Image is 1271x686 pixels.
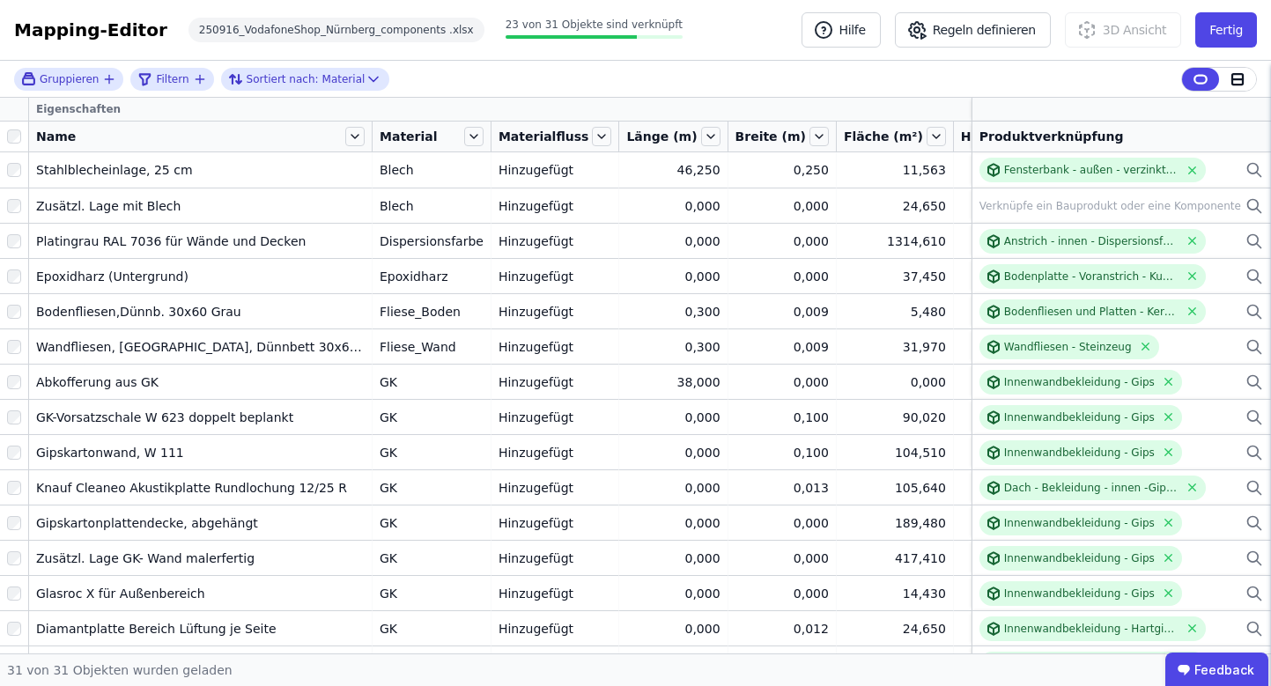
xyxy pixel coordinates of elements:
div: Hinzugefügt [499,338,612,356]
div: 14,430 [844,585,946,602]
div: Fensterbank - außen - verzinktes Stahlblech [1004,163,1179,177]
div: Hinzugefügt [499,620,612,638]
div: Material [228,69,366,90]
div: 0,000 [626,409,720,426]
div: 0,000 [626,232,720,250]
div: Blech [380,197,484,215]
div: Innenwandbekleidung - Hartgipsplatte [1004,622,1179,636]
div: Dach - Bekleidung - innen -Gipskarton Lochplatte [1004,481,1179,495]
div: 37,450 [844,268,946,285]
div: 0,000 [626,620,720,638]
div: GK [380,585,484,602]
div: 0,000 [961,161,1048,179]
div: 31,970 [844,338,946,356]
div: 5,480 [844,303,946,321]
div: Zusätzl. Lage GK- Wand malerfertig [36,550,365,567]
span: Höhe (m) [961,128,1025,145]
div: GK [380,620,484,638]
div: Innenwandbekleidung - Gips [1004,551,1155,565]
div: Bodenplatte - Voranstrich - Kunstharz [1004,269,1179,284]
div: Wandfliesen - Steinzeug [1004,340,1132,354]
span: Fläche (m²) [844,128,923,145]
div: Innenwandbekleidung - Gips [1004,410,1155,424]
div: GK [380,514,484,532]
div: 105,640 [844,479,946,497]
div: GK-Vorsatzschale W 623 doppelt beplankt [36,409,365,426]
button: filter_by [137,69,206,90]
button: 3D Ansicht [1065,12,1181,48]
div: 0,012 [735,620,829,638]
div: Epoxidharz (Untergrund) [36,268,365,285]
div: 250916_VodafoneShop_Nürnberg_components .xlsx [188,18,484,42]
div: 0,000 [626,444,720,461]
div: Bodenfliesen und Platten - Keramik allgemein [1004,305,1179,319]
div: 0,000 [626,585,720,602]
div: 0,000 [626,268,720,285]
div: 0,000 [735,268,829,285]
div: 0,000 [626,514,720,532]
div: 0,000 [626,479,720,497]
div: Zusätzl. Lage mit Blech [36,197,365,215]
div: 0,000 [626,197,720,215]
div: 0,000 [735,232,829,250]
div: Diamantplatte Bereich Lüftung je Seite [36,620,365,638]
div: 0,013 [735,479,829,497]
div: Hinzugefügt [499,585,612,602]
div: GK [380,444,484,461]
div: Gipskartonwand, W 111 [36,444,365,461]
button: Gruppieren [21,71,116,86]
div: Hinzugefügt [499,550,612,567]
div: 0,300 [626,338,720,356]
div: Innenwandbekleidung - Gips [1004,516,1155,530]
div: Produktverknüpfung [979,128,1264,145]
div: Blech [380,161,484,179]
div: 0,009 [735,303,829,321]
div: 417,410 [844,550,946,567]
div: 38,000 [626,373,720,391]
div: GK [380,409,484,426]
span: 23 von 31 Objekte sind verknüpft [506,18,683,31]
div: Hinzugefügt [499,268,612,285]
div: GK [380,550,484,567]
div: Hinzugefügt [499,409,612,426]
div: 0,000 [961,585,1048,602]
div: Gipskartonplattendecke, abgehängt [36,514,365,532]
div: Hinzugefügt [499,197,612,215]
div: 0,000 [844,373,946,391]
span: Sortiert nach: [247,72,319,86]
div: 0,600 [961,338,1048,356]
div: Platingrau RAL 7036 für Wände und Decken [36,232,365,250]
div: 0,000 [961,232,1048,250]
div: Innenwandbekleidung - Gips [1004,375,1155,389]
span: Materialfluss [499,128,589,145]
div: 0,000 [735,373,829,391]
div: Stahlblecheinlage, 25 cm [36,161,365,179]
button: Regeln definieren [895,12,1051,48]
div: 0,000 [961,268,1048,285]
div: Glasroc X für Außenbereich [36,585,365,602]
span: Filtern [156,72,188,86]
div: 0,000 [961,550,1048,567]
div: Innenwandbekleidung - Gips [1004,446,1155,460]
div: 0,000 [735,550,829,567]
div: 0,000 [735,514,829,532]
div: 46,250 [626,161,720,179]
div: 0,000 [961,197,1048,215]
div: 0,300 [626,303,720,321]
div: Epoxidharz [380,268,484,285]
div: Fliese_Wand [380,338,484,356]
div: GK [380,373,484,391]
span: Eigenschaften [36,102,121,116]
div: 0,013 [961,514,1048,532]
span: Breite (m) [735,128,806,145]
div: Innenwandbekleidung - Gips [1004,586,1155,601]
div: 0,000 [961,373,1048,391]
div: Knauf Cleaneo Akustikplatte Rundlochung 12/25 R [36,479,365,497]
div: Anstrich - innen - Dispersionsfarbe [1004,234,1179,248]
button: Hilfe [802,12,881,48]
div: 0,000 [626,550,720,567]
div: 0,000 [961,444,1048,461]
div: Hinzugefügt [499,514,612,532]
div: 0,100 [735,409,829,426]
div: Verknüpfe ein Bauprodukt oder eine Komponente [979,199,1241,213]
